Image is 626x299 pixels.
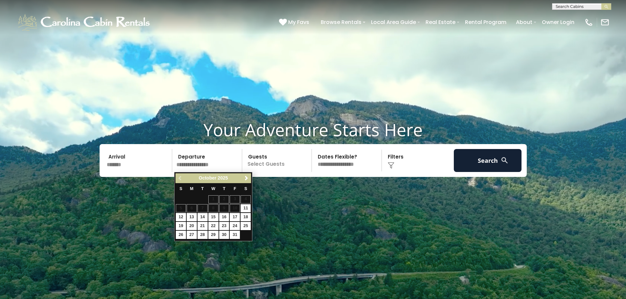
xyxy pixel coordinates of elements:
a: 13 [187,213,197,221]
span: Thursday [223,186,225,191]
a: Next [242,174,250,182]
a: 30 [219,231,229,239]
a: 31 [230,231,240,239]
a: 28 [197,231,208,239]
a: 20 [187,222,197,230]
a: 11 [241,204,251,212]
a: 21 [197,222,208,230]
a: My Favs [279,18,311,27]
a: 29 [208,231,219,239]
a: Owner Login [539,16,578,28]
a: 12 [176,213,186,221]
a: 17 [230,213,240,221]
button: Search [454,149,522,172]
span: Sunday [179,186,182,191]
h1: Your Adventure Starts Here [5,119,621,140]
span: Saturday [244,186,247,191]
img: White-1-1-2.png [16,12,153,32]
img: filter--v1.png [388,162,394,169]
a: 16 [219,213,229,221]
a: Local Area Guide [368,16,419,28]
a: Real Estate [422,16,459,28]
img: phone-regular-white.png [584,18,593,27]
img: mail-regular-white.png [600,18,610,27]
a: 26 [176,231,186,239]
a: 19 [176,222,186,230]
a: About [513,16,536,28]
a: 14 [197,213,208,221]
a: 18 [241,213,251,221]
span: Tuesday [201,186,204,191]
span: 2025 [218,175,228,181]
span: Wednesday [211,186,215,191]
a: 23 [219,222,229,230]
span: Friday [234,186,236,191]
span: Next [244,176,249,181]
span: My Favs [288,18,309,26]
a: 15 [208,213,219,221]
a: Browse Rentals [317,16,365,28]
a: 25 [241,222,251,230]
a: 27 [187,231,197,239]
a: 22 [208,222,219,230]
span: October [199,175,217,181]
img: search-regular-white.png [500,156,509,164]
p: Select Guests [244,149,312,172]
a: Rental Program [462,16,510,28]
a: 24 [230,222,240,230]
span: Monday [190,186,194,191]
